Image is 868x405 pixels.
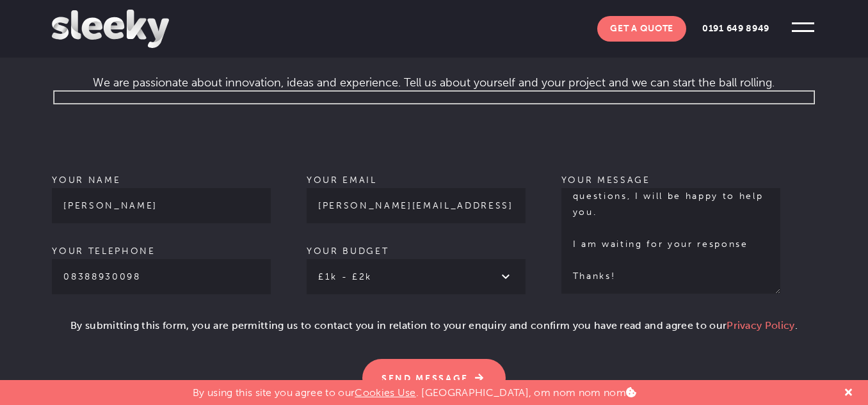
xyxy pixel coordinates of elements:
label: Your message [561,175,780,315]
label: Your email [307,175,526,211]
img: Sleeky Web Design Newcastle [52,10,168,48]
textarea: Your message [561,188,780,294]
input: Your name [52,188,271,223]
a: Cookies Use [355,386,416,399]
p: By submitting this form, you are permitting us to contact you in relation to your enquiry and con... [52,318,816,344]
label: Your budget [307,246,526,282]
select: Your budget [307,259,526,294]
label: Your telephone [52,246,271,282]
label: Your name [52,175,271,211]
p: By using this site you agree to our . [GEOGRAPHIC_DATA], om nom nom nom [193,380,636,399]
input: Send Message [362,359,506,397]
p: We are passionate about innovation, ideas and experience. Tell us about yourself and your project... [52,60,816,90]
a: Get A Quote [597,16,686,42]
form: Contact form [52,90,816,397]
input: Your email [307,188,526,223]
a: 0191 649 8949 [689,16,782,42]
a: Privacy Policy [727,319,794,331]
